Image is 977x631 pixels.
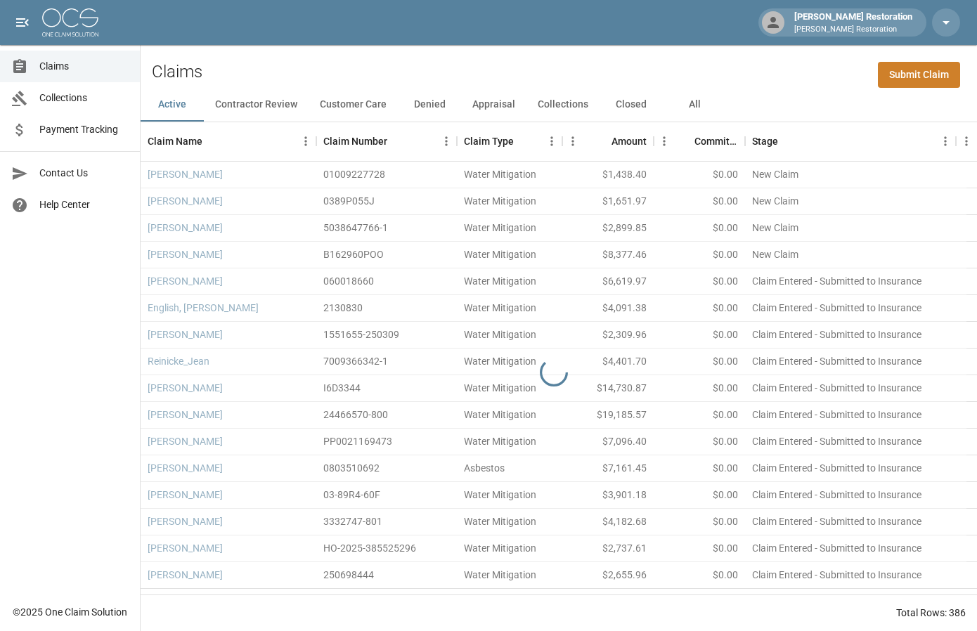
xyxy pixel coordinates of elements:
[654,589,745,616] div: $0.00
[562,589,654,616] div: $6,166.58
[152,62,202,82] h2: Claims
[323,122,387,161] div: Claim Number
[387,131,407,151] button: Sort
[398,88,461,122] button: Denied
[675,131,694,151] button: Sort
[8,8,37,37] button: open drawer
[562,131,583,152] button: Menu
[141,122,316,161] div: Claim Name
[514,131,533,151] button: Sort
[694,122,738,161] div: Committed Amount
[464,122,514,161] div: Claim Type
[39,166,129,181] span: Contact Us
[612,122,647,161] div: Amount
[141,88,977,122] div: dynamic tabs
[202,131,222,151] button: Sort
[663,88,726,122] button: All
[436,131,457,152] button: Menu
[778,131,798,151] button: Sort
[461,88,526,122] button: Appraisal
[878,62,960,88] a: Submit Claim
[204,88,309,122] button: Contractor Review
[562,122,654,161] div: Amount
[654,131,675,152] button: Menu
[316,122,457,161] div: Claim Number
[295,131,316,152] button: Menu
[789,10,918,35] div: [PERSON_NAME] Restoration
[148,122,202,161] div: Claim Name
[39,197,129,212] span: Help Center
[309,88,398,122] button: Customer Care
[541,131,562,152] button: Menu
[592,131,612,151] button: Sort
[39,122,129,137] span: Payment Tracking
[896,606,966,620] div: Total Rows: 386
[600,88,663,122] button: Closed
[752,122,778,161] div: Stage
[526,88,600,122] button: Collections
[13,605,127,619] div: © 2025 One Claim Solution
[457,122,562,161] div: Claim Type
[42,8,98,37] img: ocs-logo-white-transparent.png
[745,122,956,161] div: Stage
[654,122,745,161] div: Committed Amount
[39,59,129,74] span: Claims
[794,24,912,36] p: [PERSON_NAME] Restoration
[141,88,204,122] button: Active
[956,131,977,152] button: Menu
[935,131,956,152] button: Menu
[39,91,129,105] span: Collections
